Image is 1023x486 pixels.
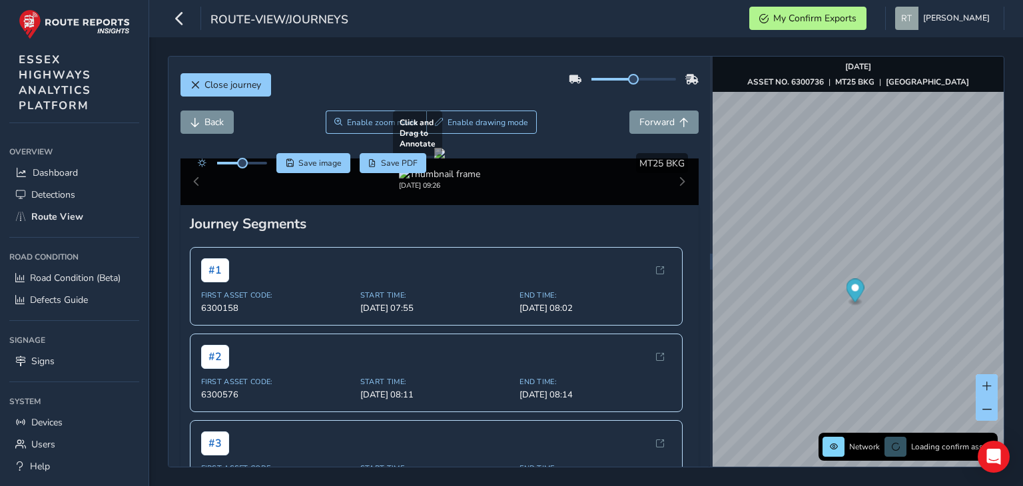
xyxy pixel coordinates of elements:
[30,460,50,473] span: Help
[773,12,856,25] span: My Confirm Exports
[201,290,352,300] span: First Asset Code:
[201,377,352,387] span: First Asset Code:
[347,117,418,128] span: Enable zoom mode
[9,247,139,267] div: Road Condition
[31,188,75,201] span: Detections
[204,79,261,91] span: Close journey
[360,377,511,387] span: Start Time:
[629,111,699,134] button: Forward
[978,441,1010,473] div: Open Intercom Messenger
[747,77,824,87] strong: ASSET NO. 6300736
[276,153,350,173] button: Save
[9,162,139,184] a: Dashboard
[30,272,121,284] span: Road Condition (Beta)
[749,7,866,30] button: My Confirm Exports
[204,116,224,128] span: Back
[360,153,427,173] button: PDF
[210,11,348,30] span: route-view/journeys
[31,416,63,429] span: Devices
[360,389,511,401] span: [DATE] 08:11
[9,433,139,455] a: Users
[201,389,352,401] span: 6300576
[33,166,78,179] span: Dashboard
[180,111,234,134] button: Back
[326,111,426,134] button: Zoom
[639,157,685,170] span: MT25 BKG
[9,330,139,350] div: Signage
[519,290,671,300] span: End Time:
[381,158,418,168] span: Save PDF
[201,345,229,369] span: # 2
[399,180,480,190] div: [DATE] 09:26
[426,111,537,134] button: Draw
[360,463,511,473] span: Start Time:
[895,7,918,30] img: diamond-layout
[201,431,229,455] span: # 3
[201,258,229,282] span: # 1
[180,73,271,97] button: Close journey
[519,389,671,401] span: [DATE] 08:14
[923,7,990,30] span: [PERSON_NAME]
[201,302,352,314] span: 6300158
[31,210,83,223] span: Route View
[9,289,139,311] a: Defects Guide
[835,77,874,87] strong: MT25 BKG
[19,52,91,113] span: ESSEX HIGHWAYS ANALYTICS PLATFORM
[9,350,139,372] a: Signs
[448,117,528,128] span: Enable drawing mode
[9,391,139,411] div: System
[845,61,871,72] strong: [DATE]
[9,267,139,289] a: Road Condition (Beta)
[519,377,671,387] span: End Time:
[190,214,689,233] div: Journey Segments
[9,184,139,206] a: Detections
[9,455,139,477] a: Help
[31,355,55,367] span: Signs
[201,463,352,473] span: First Asset Code:
[30,294,88,306] span: Defects Guide
[847,279,864,306] div: Map marker
[298,158,342,168] span: Save image
[9,411,139,433] a: Devices
[9,142,139,162] div: Overview
[519,463,671,473] span: End Time:
[31,438,55,451] span: Users
[360,302,511,314] span: [DATE] 07:55
[747,77,969,87] div: | |
[886,77,969,87] strong: [GEOGRAPHIC_DATA]
[399,168,480,180] img: Thumbnail frame
[9,206,139,228] a: Route View
[360,290,511,300] span: Start Time:
[639,116,675,128] span: Forward
[911,441,994,452] span: Loading confirm assets
[849,441,880,452] span: Network
[19,9,130,39] img: rr logo
[895,7,994,30] button: [PERSON_NAME]
[519,302,671,314] span: [DATE] 08:02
